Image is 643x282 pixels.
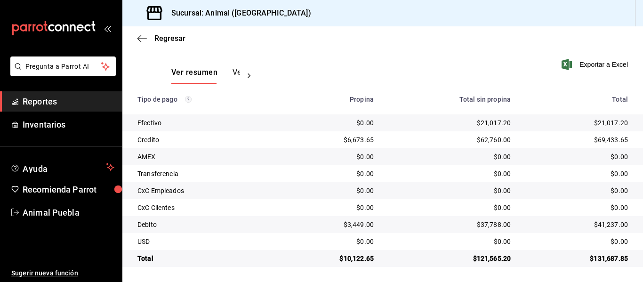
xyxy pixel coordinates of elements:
a: Pregunta a Parrot AI [7,68,116,78]
div: CxC Clientes [137,203,273,212]
div: $62,760.00 [389,135,511,145]
svg: Los pagos realizados con Pay y otras terminales son montos brutos. [185,96,192,103]
button: Pregunta a Parrot AI [10,56,116,76]
button: Exportar a Excel [563,59,628,70]
button: Regresar [137,34,185,43]
div: AMEX [137,152,273,161]
div: $0.00 [526,152,628,161]
button: Ver pagos [233,68,268,84]
div: $0.00 [389,152,511,161]
div: $21,017.20 [526,118,628,128]
div: Debito [137,220,273,229]
div: navigation tabs [171,68,240,84]
div: $0.00 [288,237,374,246]
h3: Sucursal: Animal ([GEOGRAPHIC_DATA]) [164,8,311,19]
div: $121,565.20 [389,254,511,263]
div: $6,673.65 [288,135,374,145]
div: $0.00 [526,203,628,212]
div: $0.00 [288,118,374,128]
div: $21,017.20 [389,118,511,128]
span: Animal Puebla [23,206,114,219]
span: Inventarios [23,118,114,131]
span: Regresar [154,34,185,43]
div: $0.00 [288,169,374,178]
div: Efectivo [137,118,273,128]
div: $0.00 [526,237,628,246]
div: $0.00 [288,203,374,212]
div: $0.00 [389,237,511,246]
div: Propina [288,96,374,103]
div: $0.00 [526,186,628,195]
div: Total [526,96,628,103]
div: $0.00 [389,169,511,178]
div: Tipo de pago [137,96,273,103]
span: Pregunta a Parrot AI [25,62,101,72]
button: Ver resumen [171,68,217,84]
span: Recomienda Parrot [23,183,114,196]
div: Credito [137,135,273,145]
div: $69,433.65 [526,135,628,145]
div: $0.00 [526,169,628,178]
div: CxC Empleados [137,186,273,195]
div: Transferencia [137,169,273,178]
div: $10,122.65 [288,254,374,263]
span: Ayuda [23,161,102,173]
div: $3,449.00 [288,220,374,229]
div: Total sin propina [389,96,511,103]
div: $37,788.00 [389,220,511,229]
span: Reportes [23,95,114,108]
div: Total [137,254,273,263]
div: $41,237.00 [526,220,628,229]
div: $0.00 [389,203,511,212]
div: USD [137,237,273,246]
div: $0.00 [288,186,374,195]
button: open_drawer_menu [104,24,111,32]
div: $131,687.85 [526,254,628,263]
span: Sugerir nueva función [11,268,114,278]
div: $0.00 [288,152,374,161]
div: $0.00 [389,186,511,195]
